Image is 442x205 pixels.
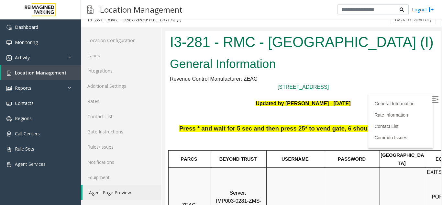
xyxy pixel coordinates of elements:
a: Contact List [81,109,161,124]
a: Gate Instructions [81,124,161,139]
h1: I3-281 - RMC - [GEOGRAPHIC_DATA] (I) [5,1,271,21]
span: Reports [15,85,31,91]
span: Server: [64,159,81,165]
img: 'icon' [6,131,12,137]
span: [GEOGRAPHIC_DATA] [215,121,259,135]
span: Rule Sets [15,146,34,152]
span: Activity [15,54,30,61]
span: IMP003-0281-ZMS-MRV-WS1 [51,167,96,181]
img: 'icon' [6,116,12,121]
img: 'icon' [6,40,12,45]
span: PARCS [16,125,32,131]
a: Integrations [81,63,161,78]
span: Location Management [15,70,67,76]
a: Logout [412,6,434,13]
a: Lanes [81,48,161,63]
a: Agent Page Preview [83,185,161,200]
span: Dashboard [15,24,38,30]
img: 'icon' [6,86,12,91]
a: General Information [209,70,249,75]
span: Revenue Control Manufacturer: ZEAG [5,45,93,51]
span: EXITS: Credit Cards Only [262,138,310,152]
img: 'icon' [6,55,12,61]
span: Call Centers [15,131,40,137]
a: Additional Settings [81,78,161,94]
a: Rules/Issues [81,139,161,154]
h3: Location Management [97,2,186,17]
span: USERNAME [116,125,144,131]
div: I3-281 - RMC - [GEOGRAPHIC_DATA] (I) [88,15,182,24]
img: logout [429,6,434,13]
img: pageIcon [87,2,94,17]
button: Back to Directory [391,15,436,24]
span: Monitoring [15,39,38,45]
img: 'icon' [6,162,12,167]
a: Rate Information [209,81,243,86]
a: Location Configuration [81,33,161,48]
img: 'icon' [6,71,12,76]
span: BEYOND TRUST [54,125,92,131]
span: Regions [15,115,32,121]
a: [STREET_ADDRESS] [113,53,164,59]
span: Agent Services [15,161,46,167]
span: POF Machines: [267,163,302,168]
img: 'icon' [6,101,12,106]
a: Rates [81,94,161,109]
h2: General Information [5,25,271,41]
a: Location Management [1,65,81,80]
a: Notifications [81,154,161,170]
img: 'icon' [6,147,12,152]
a: Common Issues [209,104,242,109]
img: 'icon' [6,25,12,30]
span: Contacts [15,100,34,106]
span: ZEAG [17,171,31,177]
a: Equipment [81,170,161,185]
span: PASSWORD [173,125,201,131]
span: EQUIPMENT [271,125,299,131]
a: Contact List [209,93,233,98]
img: Open/Close Sidebar Menu [267,65,273,72]
span: Press * and wait for 5 sec and then press 25* to vend gate, 6 should also work to vend [14,94,260,101]
font: Updated by [PERSON_NAME] - [DATE] [91,70,185,75]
